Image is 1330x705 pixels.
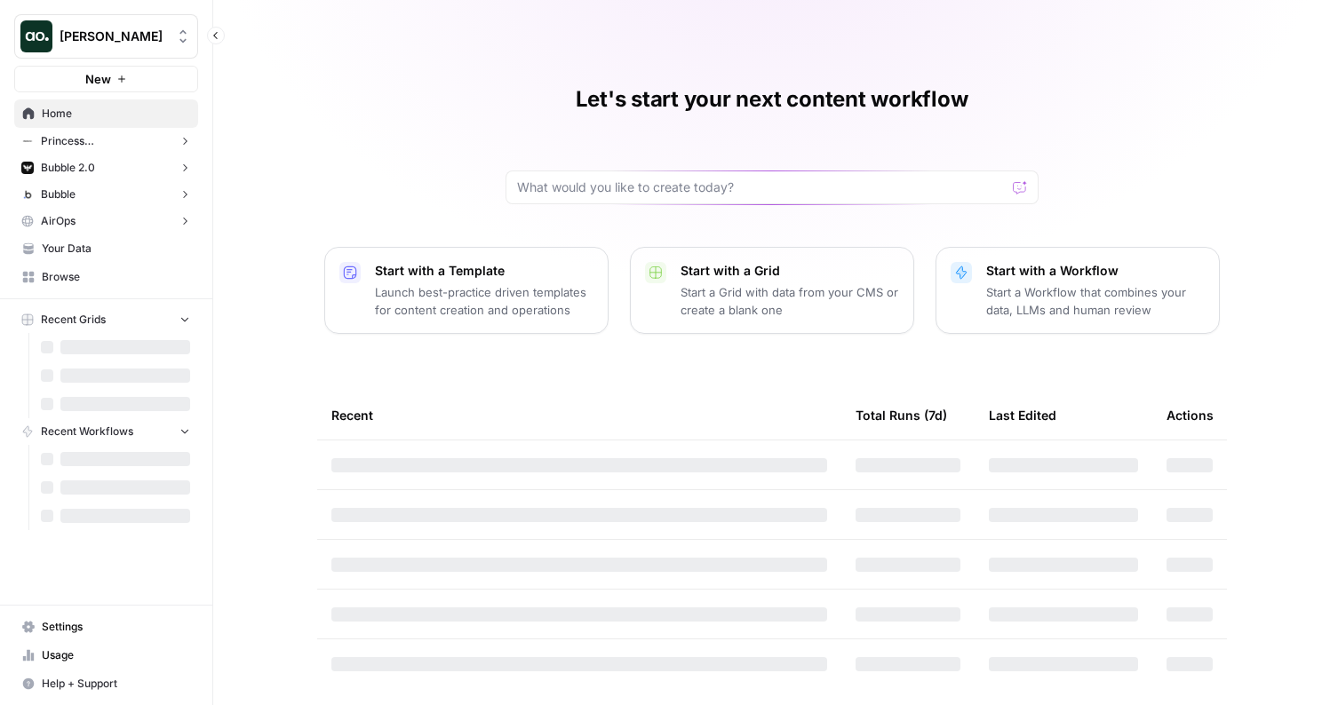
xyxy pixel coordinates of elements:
button: Princess [PERSON_NAME] [14,128,198,154]
span: Usage [42,647,190,663]
button: Start with a WorkflowStart a Workflow that combines your data, LLMs and human review [936,247,1220,334]
p: Launch best-practice driven templates for content creation and operations [375,283,593,319]
span: Princess [PERSON_NAME] [41,133,171,149]
p: Start a Grid with data from your CMS or create a blank one [681,283,899,319]
span: New [85,70,111,88]
span: Recent Grids [41,312,106,328]
span: Your Data [42,241,190,257]
span: Recent Workflows [41,424,133,440]
a: Home [14,99,198,128]
button: Recent Workflows [14,418,198,445]
span: AirOps [41,213,76,229]
input: What would you like to create today? [517,178,1006,196]
h1: Let's start your next content workflow [576,85,968,114]
button: Help + Support [14,669,198,698]
button: Start with a GridStart a Grid with data from your CMS or create a blank one [630,247,914,334]
span: Bubble [41,186,76,202]
div: Total Runs (7d) [856,391,947,440]
img: en82gte408cjjpk3rc19j1mw467d [21,188,34,201]
button: Workspace: Zoe Jessup [14,14,198,59]
button: Start with a TemplateLaunch best-practice driven templates for content creation and operations [324,247,609,334]
button: Recent Grids [14,306,198,333]
button: New [14,66,198,92]
button: Bubble [14,181,198,208]
a: Settings [14,613,198,641]
span: Help + Support [42,676,190,692]
span: Home [42,106,190,122]
span: Settings [42,619,190,635]
span: Browse [42,269,190,285]
button: AirOps [14,208,198,234]
a: Browse [14,263,198,291]
p: Start a Workflow that combines your data, LLMs and human review [986,283,1205,319]
div: Actions [1167,391,1214,440]
p: Start with a Workflow [986,262,1205,280]
span: Bubble 2.0 [41,160,95,176]
img: Zoe Jessup Logo [20,20,52,52]
button: Bubble 2.0 [14,154,198,181]
img: b2umk04t2odii1k9kk93zamw5cx7 [21,135,34,147]
p: Start with a Grid [681,262,899,280]
p: Start with a Template [375,262,593,280]
img: stjew9z7pit1u5j29oym3lz1cqu3 [21,162,34,174]
div: Recent [331,391,827,440]
a: Your Data [14,234,198,263]
div: Last Edited [989,391,1056,440]
a: Usage [14,641,198,669]
span: [PERSON_NAME] [60,28,167,45]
